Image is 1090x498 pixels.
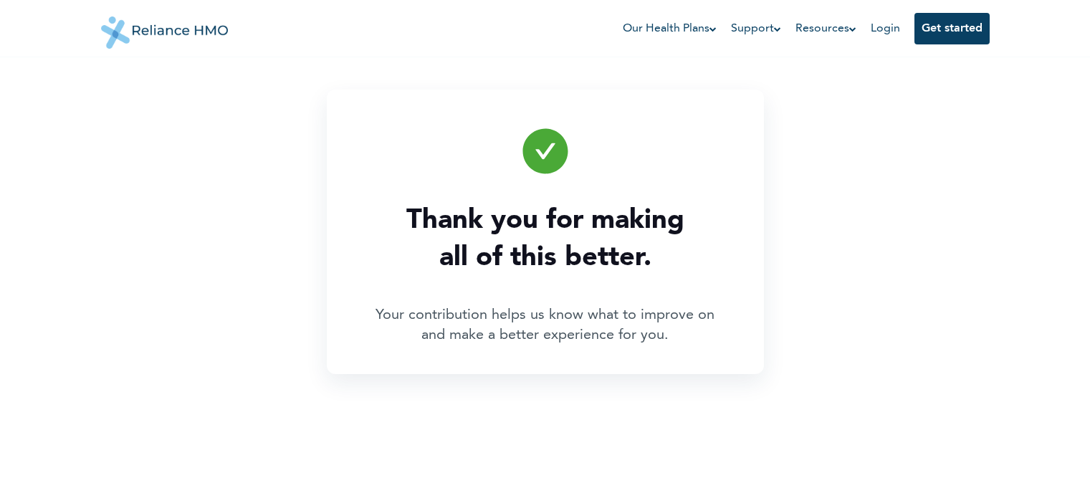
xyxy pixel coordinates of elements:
[406,232,684,284] span: all of this better.
[101,6,229,49] img: Reliance HMO's Logo
[406,195,684,246] span: Thank you for making
[914,13,990,44] button: Get started
[623,20,717,37] a: Our Health Plans
[520,125,571,177] img: success icon
[366,305,725,345] p: Your contribution helps us know what to improve on and make a better experience for you.
[795,20,856,37] a: Resources
[731,20,781,37] a: Support
[871,23,900,34] a: Login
